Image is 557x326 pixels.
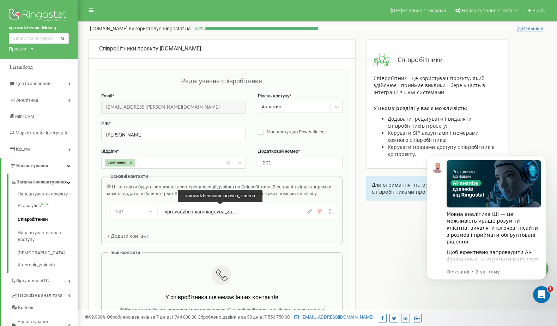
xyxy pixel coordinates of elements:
span: Кошти [16,146,30,152]
span: Налаштування профілю [462,8,517,13]
span: У цьому розділі у вас є можливість: [374,105,467,111]
div: SIPvprovadzhenniamriiagovua_za...vprovadzhenniamriiagovua_zarema [107,204,337,219]
span: Віртуальна АТС [16,278,49,284]
a: AI analyticsNEW [18,199,78,213]
span: 1 [547,286,553,292]
input: Введіть Email [101,101,246,113]
span: Контакти не будуть викликані при переадресації на співробітника, але будуть використані в інтегра... [125,307,324,319]
span: Керувати SIP акаунтами і номерами кожного співробітника; [388,129,479,143]
span: Вихід [532,8,545,13]
span: Для отримання інструкції з управління співробітниками проєкту перейдіть до [372,181,472,195]
span: Колбек [18,304,34,311]
span: + Додати контакт [107,233,149,239]
a: Налаштування [1,158,78,174]
span: Детальніше [517,26,543,31]
span: Mini CRM [15,114,34,119]
u: 1 744 838,00 [171,314,196,320]
span: Основні контакти [110,174,148,179]
span: Інші контакти [110,250,140,255]
span: Загальні налаштування [17,179,67,186]
span: Оброблено дзвінків за 7 днів : [107,314,196,320]
iframe: Intercom live chat [533,286,550,303]
a: Категорії дзвінків [18,260,78,268]
span: Оброблено дзвінків за 30 днів : [198,314,290,320]
input: Введіть ПІБ [101,129,246,141]
input: Пошук за номером [9,33,69,44]
div: Залучення [105,159,127,167]
span: Дашборд [13,65,33,70]
span: Email [101,93,112,98]
img: Ringostat logo [9,7,69,25]
span: Додавати, редагувати і видаляти співробітників проєкту; [388,115,472,129]
a: vprovadzhennia.Mriia.g... [9,25,69,31]
div: Аналітик [262,104,281,110]
span: У співробітника ще немає інших контактів [165,294,278,301]
span: Відділи [101,149,117,154]
span: Аналiтика [16,97,38,103]
div: vprovadzhenniamriiagovua_za... [165,208,278,215]
span: Налаштування [16,163,48,168]
span: Маркетплейс інтеграцій [16,130,67,135]
a: Віртуальна АТС [11,273,78,287]
span: Керувати правами доступу співробітників до проєкту. [388,144,495,157]
p: 37 % [191,25,205,32]
div: [DOMAIN_NAME] [99,45,345,53]
a: Співробітники [18,213,78,227]
span: Центр звернень [16,81,50,86]
u: 7 556 750,00 [264,314,290,320]
span: Має доступ до Power dialer [267,129,323,134]
span: 99,989% [85,314,106,320]
a: [EMAIL_ADDRESS][DOMAIN_NAME] [294,314,373,320]
a: Колбек [11,302,78,314]
a: Налаштування прав доступу [18,226,78,246]
a: Наскрізна аналітика [11,287,78,302]
span: Наскрізна аналітика [18,292,62,299]
span: Співробітник - це користувач проєкту, який здійснює і приймає виклики і бере участь в інтеграції ... [374,75,485,96]
iframe: Intercom notifications повідомлення [416,145,557,307]
a: Налаштування проєкту [18,191,78,199]
span: Ці контакти будуть викликані при переадресації дзвінка на Співробітника. [112,184,273,189]
div: Проєкти [9,46,26,52]
span: Співробітники [390,55,443,65]
span: використовує Ringostat на [129,26,191,31]
span: Реферальна програма [394,8,446,13]
span: Редагування співробітника [181,77,262,85]
input: Вкажіть додатковий номер [258,157,342,169]
span: Додатковий номер [258,149,298,154]
span: Співробітники проєкту [99,45,158,52]
a: [DEMOGRAPHIC_DATA] [18,246,78,260]
span: ПІБ [101,121,109,126]
a: Загальні налаштування [11,174,78,188]
p: [DOMAIN_NAME] [90,25,191,32]
span: Рівень доступу [258,93,289,98]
